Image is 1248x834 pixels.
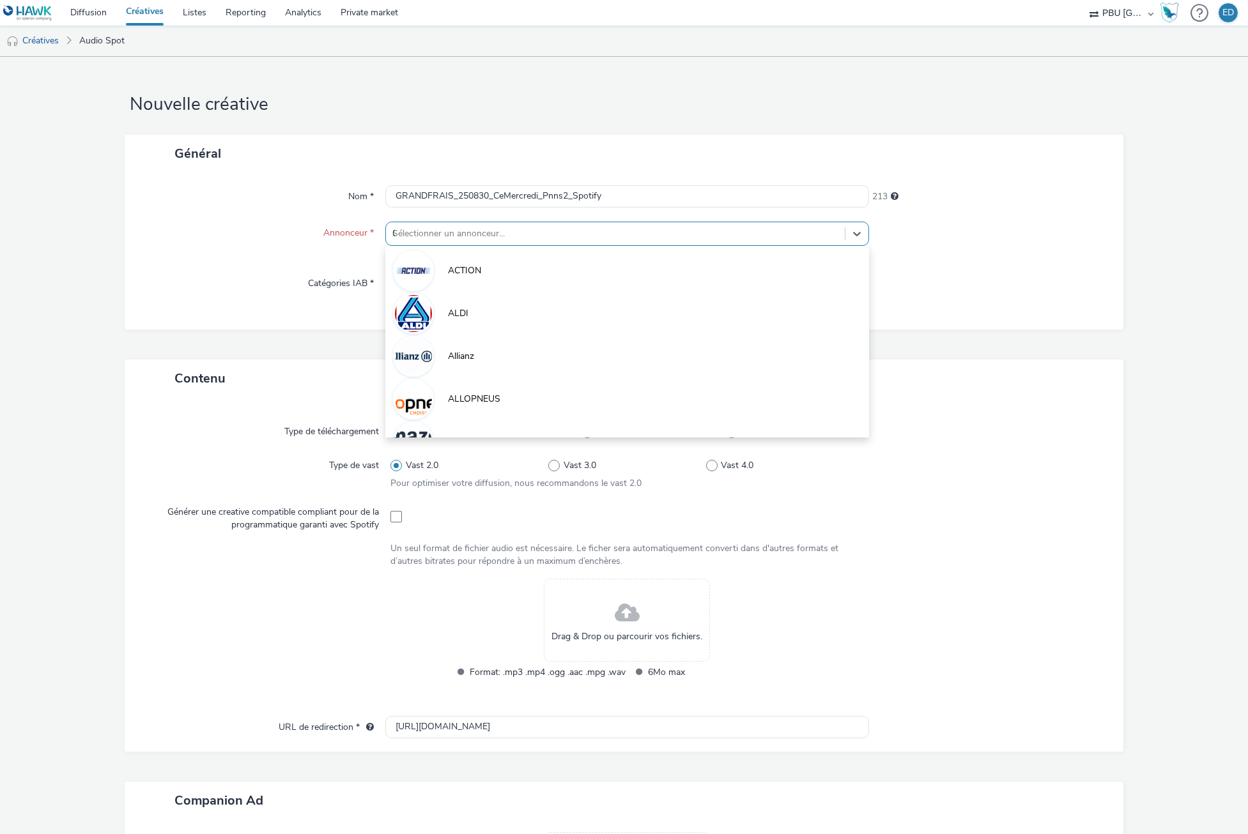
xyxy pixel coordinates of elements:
span: Allianz [448,350,474,363]
span: ALDI [448,307,468,320]
img: AMAZON [395,423,432,460]
span: ALLOPNEUS [448,393,500,406]
label: Type de vast [324,454,384,472]
label: Type de téléchargement [279,420,384,438]
img: ALDI [395,294,432,333]
span: Vast 3.0 [564,459,596,472]
span: Général [174,145,221,162]
label: Nom * [343,185,379,203]
div: 255 caractères maximum [891,190,898,203]
span: Pour optimiser votre diffusion, nous recommandons le vast 2.0 [390,477,642,489]
div: ED [1222,3,1234,22]
img: Hawk Academy [1160,3,1179,23]
img: audio [6,35,19,48]
span: Vast 2.0 [406,459,438,472]
span: AMAZON [448,436,487,448]
a: Audio Spot [73,26,131,56]
div: L'URL de redirection sera utilisée comme URL de validation avec certains SSP et ce sera l'URL de ... [360,721,374,734]
label: Générer une creative compatible compliant pour de la programmatique garanti avec Spotify [148,501,384,532]
img: undefined Logo [3,5,52,21]
a: Hawk Academy [1160,3,1184,23]
label: Annonceur * [318,222,379,239]
img: ACTION [395,252,432,289]
span: Vast 4.0 [721,459,753,472]
span: ACTION [448,264,481,277]
span: Format: .mp3 .mp4 .ogg .aac .mpg .wav [470,665,626,679]
img: Allianz [395,338,432,375]
input: url... [385,716,868,738]
span: 6Mo max [648,665,804,679]
h1: Nouvelle créative [125,93,1123,117]
label: Catégories IAB * [303,272,379,290]
img: ALLOPNEUS [395,381,432,418]
span: Companion Ad [174,792,263,809]
label: URL de redirection * [273,716,379,734]
span: 213 [872,190,888,203]
span: Drag & Drop ou parcourir vos fichiers. [551,630,702,643]
span: Contenu [174,370,226,387]
input: Nom [385,185,868,208]
div: Un seul format de fichier audio est nécessaire. Le ficher sera automatiquement converti dans d'au... [390,542,863,568]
